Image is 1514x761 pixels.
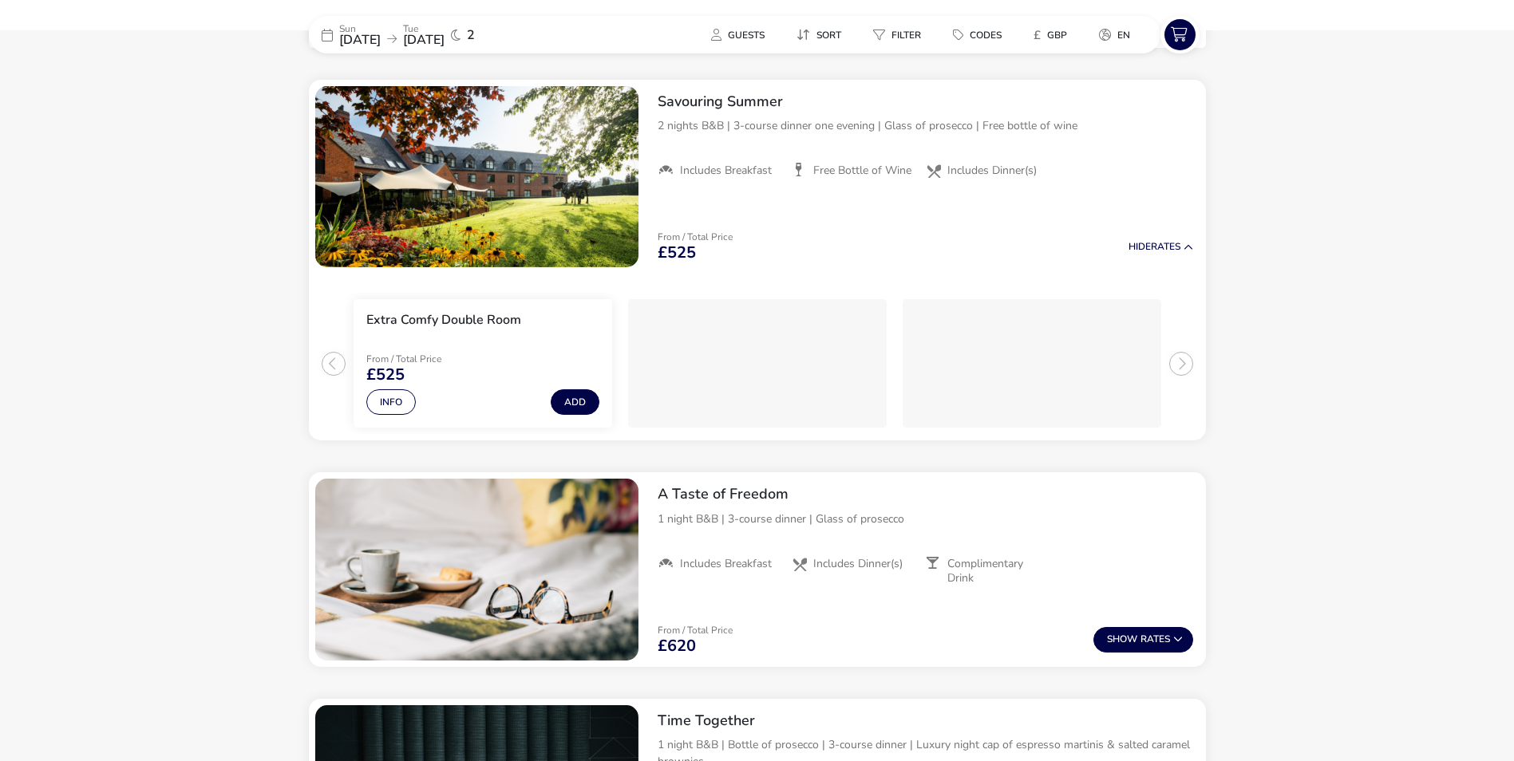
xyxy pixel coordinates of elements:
[366,389,416,415] button: Info
[1117,29,1130,41] span: en
[680,557,772,571] span: Includes Breakfast
[346,293,620,434] swiper-slide: 1 / 3
[1086,23,1143,46] button: en
[947,164,1037,178] span: Includes Dinner(s)
[1021,23,1080,46] button: £GBP
[551,389,599,415] button: Add
[1107,634,1140,645] span: Show
[315,479,638,660] swiper-slide: 1 / 1
[860,23,940,46] naf-pibe-menu-bar-item: Filter
[1021,23,1086,46] naf-pibe-menu-bar-item: £GBP
[645,80,1206,191] div: Savouring Summer2 nights B&B | 3-course dinner one evening | Glass of prosecco | Free bottle of w...
[698,23,784,46] naf-pibe-menu-bar-item: Guests
[1093,627,1193,653] button: ShowRates
[813,557,903,571] span: Includes Dinner(s)
[366,367,405,383] span: £525
[467,29,475,41] span: 2
[645,472,1206,598] div: A Taste of Freedom1 night B&B | 3-course dinner | Glass of proseccoIncludes BreakfastIncludes Din...
[680,164,772,178] span: Includes Breakfast
[339,24,381,34] p: Sun
[315,86,638,268] swiper-slide: 1 / 1
[1129,240,1151,253] span: Hide
[813,164,911,178] span: Free Bottle of Wine
[1034,27,1041,43] i: £
[658,511,1193,527] p: 1 night B&B | 3-course dinner | Glass of prosecco
[784,23,860,46] naf-pibe-menu-bar-item: Sort
[309,16,548,53] div: Sun[DATE]Tue[DATE]2
[339,31,381,49] span: [DATE]
[403,31,445,49] span: [DATE]
[658,232,733,242] p: From / Total Price
[658,638,696,654] span: £620
[816,29,841,41] span: Sort
[784,23,854,46] button: Sort
[940,23,1021,46] naf-pibe-menu-bar-item: Codes
[1047,29,1067,41] span: GBP
[658,93,1193,111] h2: Savouring Summer
[366,354,480,364] p: From / Total Price
[366,312,521,329] h3: Extra Comfy Double Room
[658,485,1193,503] h2: A Taste of Freedom
[620,293,895,434] swiper-slide: 2 / 3
[698,23,777,46] button: Guests
[658,245,696,261] span: £525
[860,23,934,46] button: Filter
[403,24,445,34] p: Tue
[658,625,733,635] p: From / Total Price
[891,29,921,41] span: Filter
[895,293,1169,434] swiper-slide: 3 / 3
[728,29,765,41] span: Guests
[940,23,1014,46] button: Codes
[1086,23,1149,46] naf-pibe-menu-bar-item: en
[658,117,1193,134] p: 2 nights B&B | 3-course dinner one evening | Glass of prosecco | Free bottle of wine
[658,712,1193,730] h2: Time Together
[970,29,1002,41] span: Codes
[1129,242,1193,252] button: HideRates
[947,557,1046,586] span: Complimentary Drink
